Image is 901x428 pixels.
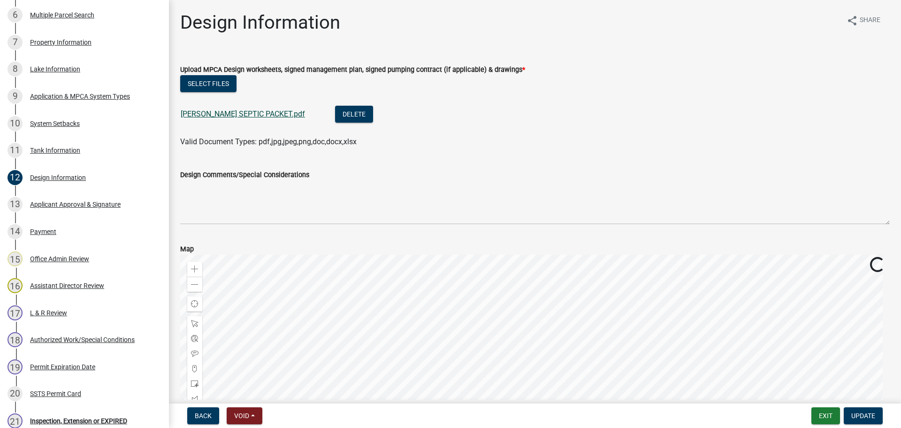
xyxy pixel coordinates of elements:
[30,282,104,289] div: Assistant Director Review
[8,116,23,131] div: 10
[335,106,373,123] button: Delete
[8,197,23,212] div: 13
[8,35,23,50] div: 7
[811,407,840,424] button: Exit
[8,170,23,185] div: 12
[30,364,95,370] div: Permit Expiration Date
[30,93,130,100] div: Application & MPCA System Types
[30,418,127,424] div: Inspection, Extension or EXPIRED
[30,174,86,181] div: Design Information
[30,228,56,235] div: Payment
[234,412,249,420] span: Void
[195,412,212,420] span: Back
[30,390,81,397] div: SSTS Permit Card
[180,11,340,34] h1: Design Information
[187,407,219,424] button: Back
[8,359,23,374] div: 19
[187,296,202,311] div: Find my location
[8,278,23,293] div: 16
[180,246,194,253] label: Map
[30,12,94,18] div: Multiple Parcel Search
[180,137,357,146] span: Valid Document Types: pdf,jpg,jpeg,png,doc,docx,xlsx
[8,143,23,158] div: 11
[8,8,23,23] div: 6
[847,15,858,26] i: share
[30,336,135,343] div: Authorized Work/Special Conditions
[851,412,875,420] span: Update
[8,332,23,347] div: 18
[180,172,309,179] label: Design Comments/Special Considerations
[860,15,880,26] span: Share
[8,89,23,104] div: 9
[180,75,237,92] button: Select files
[8,305,23,320] div: 17
[8,251,23,266] div: 15
[187,277,202,292] div: Zoom out
[30,39,92,46] div: Property Information
[844,407,883,424] button: Update
[30,256,89,262] div: Office Admin Review
[8,224,23,239] div: 14
[187,262,202,277] div: Zoom in
[30,147,80,154] div: Tank Information
[30,201,121,208] div: Applicant Approval & Signature
[8,62,23,77] div: 8
[30,120,80,127] div: System Setbacks
[30,66,80,72] div: Lake Information
[839,11,888,30] button: shareShare
[30,310,67,316] div: L & R Review
[227,407,262,424] button: Void
[181,109,305,118] a: [PERSON_NAME] SEPTIC PACKET.pdf
[335,110,373,119] wm-modal-confirm: Delete Document
[8,386,23,401] div: 20
[180,67,525,73] label: Upload MPCA Design worksheets, signed management plan, signed pumping contract (if applicable) & ...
